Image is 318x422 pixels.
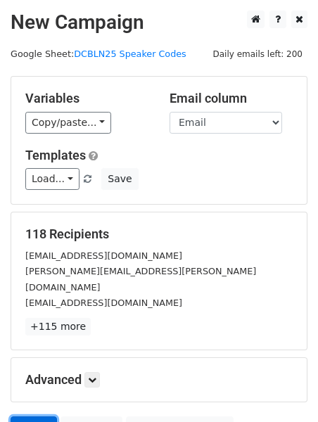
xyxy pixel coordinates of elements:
[25,148,86,162] a: Templates
[170,91,293,106] h5: Email column
[208,49,307,59] a: Daily emails left: 200
[25,298,182,308] small: [EMAIL_ADDRESS][DOMAIN_NAME]
[25,91,148,106] h5: Variables
[25,372,293,388] h5: Advanced
[25,226,293,242] h5: 118 Recipients
[25,112,111,134] a: Copy/paste...
[74,49,186,59] a: DCBLN25 Speaker Codes
[25,168,79,190] a: Load...
[101,168,138,190] button: Save
[11,11,307,34] h2: New Campaign
[248,354,318,422] iframe: Chat Widget
[25,318,91,335] a: +115 more
[25,266,256,293] small: [PERSON_NAME][EMAIL_ADDRESS][PERSON_NAME][DOMAIN_NAME]
[11,49,186,59] small: Google Sheet:
[25,250,182,261] small: [EMAIL_ADDRESS][DOMAIN_NAME]
[208,46,307,62] span: Daily emails left: 200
